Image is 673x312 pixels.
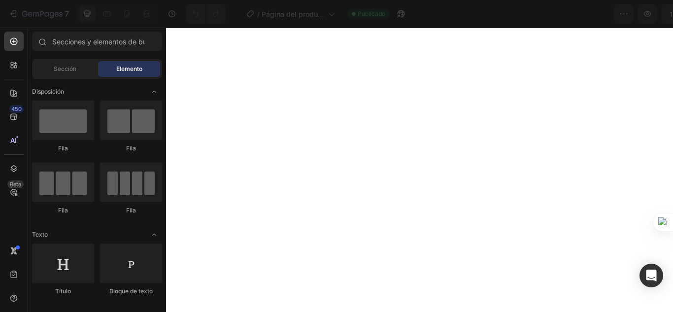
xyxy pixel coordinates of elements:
[54,65,76,72] font: Sección
[186,4,226,24] div: Deshacer/Rehacer
[474,10,542,18] font: 1 producto asignado
[32,231,48,238] font: Texto
[55,287,71,295] font: Título
[10,181,21,188] font: Beta
[146,84,162,100] span: Abrir con palanca
[466,4,565,24] button: 1 producto asignado
[569,4,601,24] button: Ahorrar
[126,144,136,152] font: Fila
[11,105,22,112] font: 450
[58,144,68,152] font: Fila
[116,65,142,72] font: Elemento
[126,207,136,214] font: Fila
[605,4,649,24] button: Publicar
[358,10,385,17] font: Publicado
[109,287,153,295] font: Bloque de texto
[4,4,73,24] button: 7
[166,28,673,312] iframe: Área de diseño
[58,207,68,214] font: Fila
[146,227,162,243] span: Abrir con palanca
[613,10,640,18] font: Publicar
[639,264,663,287] div: Abrir Intercom Messenger
[573,10,597,18] font: Ahorrar
[257,10,260,18] font: /
[32,88,64,95] font: Disposición
[32,32,162,51] input: Secciones y elementos de búsqueda
[65,9,69,19] font: 7
[262,10,324,39] font: Página del producto - 12 de junio, 11:28:27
